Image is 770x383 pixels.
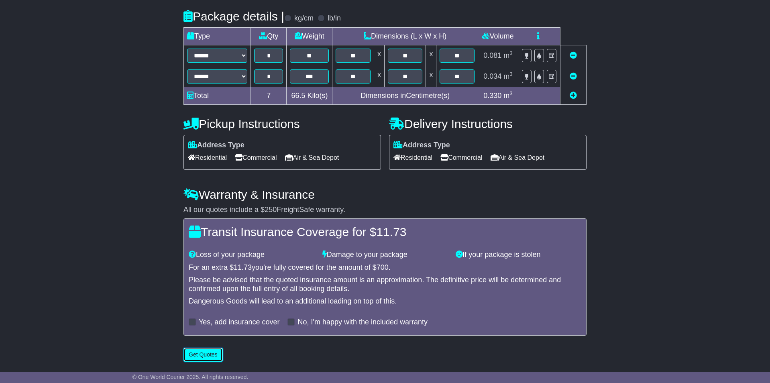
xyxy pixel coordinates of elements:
[188,151,227,164] span: Residential
[285,151,339,164] span: Air & Sea Depot
[183,117,381,130] h4: Pickup Instructions
[570,72,577,80] a: Remove this item
[332,87,478,104] td: Dimensions in Centimetre(s)
[22,13,39,19] div: v 4.0.25
[13,13,19,19] img: logo_orange.svg
[452,251,585,259] div: If your package is stolen
[189,225,581,238] h4: Transit Insurance Coverage for $
[132,374,249,380] span: © One World Courier 2025. All rights reserved.
[32,47,72,53] div: Domain Overview
[199,318,279,327] label: Yes, add insurance cover
[251,27,287,45] td: Qty
[188,141,244,150] label: Address Type
[13,21,19,27] img: website_grey.svg
[234,263,252,271] span: 11.73
[189,276,581,293] div: Please be advised that the quoted insurance amount is an approximation. The definitive price will...
[503,72,513,80] span: m
[90,47,132,53] div: Keywords by Traffic
[377,263,389,271] span: 700
[332,27,478,45] td: Dimensions (L x W x H)
[503,92,513,100] span: m
[183,206,587,214] div: All our quotes include a $ FreightSafe warranty.
[183,348,223,362] button: Get Quotes
[265,206,277,214] span: 250
[570,92,577,100] a: Add new item
[393,141,450,150] label: Address Type
[374,45,384,66] td: x
[374,66,384,87] td: x
[251,87,287,104] td: 7
[81,47,88,53] img: tab_keywords_by_traffic_grey.svg
[318,251,452,259] div: Damage to your package
[294,14,314,23] label: kg/cm
[184,27,251,45] td: Type
[185,251,318,259] div: Loss of your package
[509,50,513,56] sup: 3
[483,72,501,80] span: 0.034
[389,117,587,130] h4: Delivery Instructions
[440,151,482,164] span: Commercial
[297,318,428,327] label: No, I'm happy with the included warranty
[570,51,577,59] a: Remove this item
[376,225,406,238] span: 11.73
[393,151,432,164] span: Residential
[291,92,305,100] span: 66.5
[23,47,30,53] img: tab_domain_overview_orange.svg
[189,263,581,272] div: For an extra $ you're fully covered for the amount of $ .
[328,14,341,23] label: lb/in
[426,66,436,87] td: x
[509,71,513,77] sup: 3
[21,21,88,27] div: Domain: [DOMAIN_NAME]
[483,92,501,100] span: 0.330
[287,87,332,104] td: Kilo(s)
[491,151,545,164] span: Air & Sea Depot
[183,10,284,23] h4: Package details |
[426,45,436,66] td: x
[478,27,518,45] td: Volume
[183,188,587,201] h4: Warranty & Insurance
[235,151,277,164] span: Commercial
[189,297,581,306] div: Dangerous Goods will lead to an additional loading on top of this.
[184,87,251,104] td: Total
[483,51,501,59] span: 0.081
[503,51,513,59] span: m
[287,27,332,45] td: Weight
[509,90,513,96] sup: 3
